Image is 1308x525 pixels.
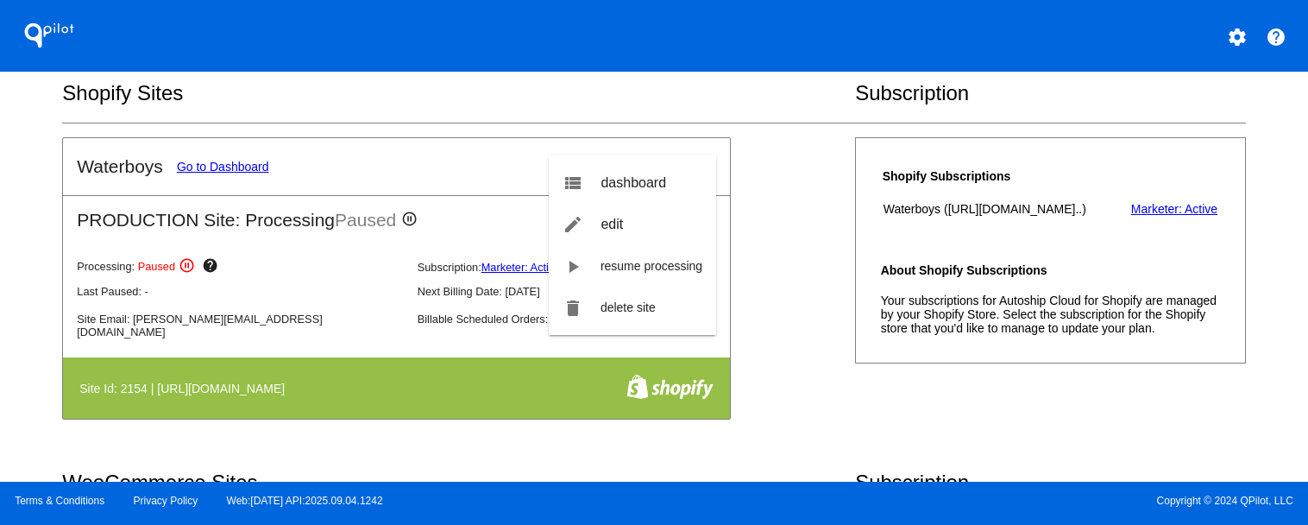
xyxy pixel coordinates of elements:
mat-icon: edit [563,214,583,235]
span: delete site [601,300,656,314]
mat-icon: view_list [563,173,583,193]
span: edit [601,217,623,231]
mat-icon: play_arrow [563,256,583,277]
span: resume processing [601,259,702,273]
span: dashboard [601,175,666,190]
mat-icon: delete [563,298,583,319]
